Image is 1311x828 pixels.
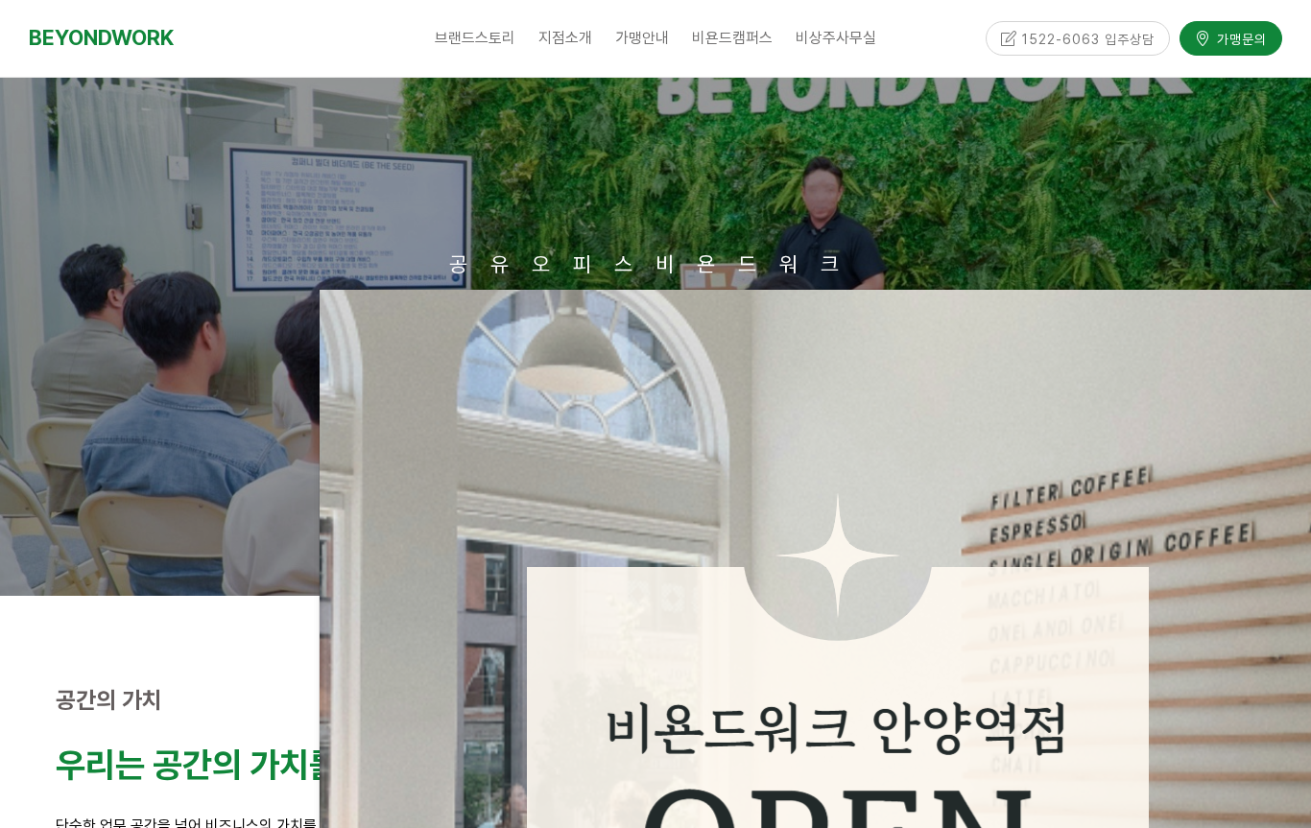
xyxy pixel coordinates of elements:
a: 가맹문의 [1180,21,1282,55]
span: 가맹안내 [615,29,669,47]
strong: 우리는 공간의 가치를 높입니다. [56,745,474,786]
a: 가맹안내 [604,14,680,62]
span: 비욘드캠퍼스 [692,29,773,47]
span: 가맹문의 [1211,29,1267,48]
a: BEYONDWORK [29,20,174,56]
a: 비욘드캠퍼스 [680,14,784,62]
span: 비상주사무실 [796,29,876,47]
a: 브랜드스토리 [423,14,527,62]
a: 지점소개 [527,14,604,62]
a: 비상주사무실 [784,14,888,62]
span: 브랜드스토리 [435,29,515,47]
strong: 공간의 가치 [56,686,162,714]
span: 지점소개 [538,29,592,47]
